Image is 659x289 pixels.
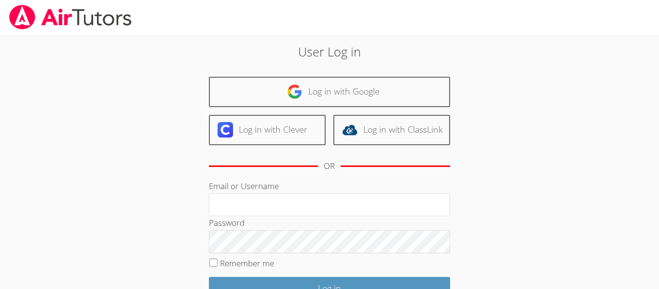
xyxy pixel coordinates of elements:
label: Remember me [220,258,274,269]
h2: User Log in [151,42,508,61]
div: OR [324,159,335,173]
a: Log in with Google [209,77,450,107]
img: clever-logo-6eab21bc6e7a338710f1a6ff85c0baf02591cd810cc4098c63d3a4b26e2feb20.svg [218,122,233,138]
a: Log in with Clever [209,115,326,145]
img: airtutors_banner-c4298cdbf04f3fff15de1276eac7730deb9818008684d7c2e4769d2f7ddbe033.png [8,5,133,29]
label: Email or Username [209,180,279,192]
label: Password [209,217,245,228]
a: Log in with ClassLink [333,115,450,145]
img: google-logo-50288ca7cdecda66e5e0955fdab243c47b7ad437acaf1139b6f446037453330a.svg [287,84,302,99]
img: classlink-logo-d6bb404cc1216ec64c9a2012d9dc4662098be43eaf13dc465df04b49fa7ab582.svg [342,122,357,138]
